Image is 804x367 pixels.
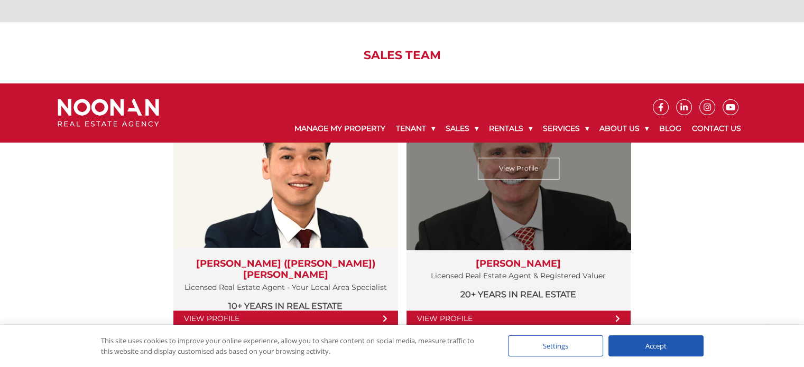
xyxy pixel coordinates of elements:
a: View Profile [477,157,559,179]
img: Noonan Real Estate Agency [58,99,159,127]
a: Services [538,115,594,142]
div: Settings [508,335,603,356]
a: View Profile [406,310,631,327]
div: Accept [608,335,704,356]
a: Rentals [484,115,538,142]
p: Licensed Real Estate Agent & Registered Valuer [417,269,620,283]
div: This site uses cookies to improve your online experience, allow you to share content on social me... [101,335,487,356]
a: View Profile [173,310,398,327]
a: Blog [654,115,687,142]
h3: [PERSON_NAME] ([PERSON_NAME]) [PERSON_NAME] [184,258,387,281]
a: About Us [594,115,654,142]
h3: [PERSON_NAME] [417,258,620,270]
a: Sales [440,115,484,142]
a: Manage My Property [289,115,391,142]
p: Licensed Real Estate Agent - Your Local Area Specialist [184,281,387,294]
p: 10+ years in Real Estate [184,299,387,313]
a: Contact Us [687,115,746,142]
p: 20+ years in Real Estate [417,288,620,301]
h2: Sales Team [50,49,754,62]
a: Tenant [391,115,440,142]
